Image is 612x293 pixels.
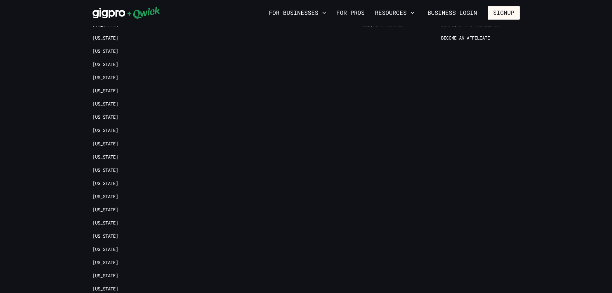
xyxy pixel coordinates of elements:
a: For Pros [334,7,367,18]
a: [US_STATE] [93,141,118,147]
a: [US_STATE] [93,114,118,120]
a: [US_STATE] [93,167,118,173]
a: [US_STATE] [93,207,118,213]
a: [US_STATE] [93,75,118,81]
a: [US_STATE] [93,88,118,94]
a: [US_STATE] [93,180,118,187]
a: [US_STATE] [93,127,118,133]
a: [US_STATE] [93,273,118,279]
a: [US_STATE] [93,48,118,54]
a: [US_STATE] [93,220,118,226]
button: For Businesses [266,7,329,18]
a: Become an Affiliate [441,35,490,41]
a: [US_STATE] [93,61,118,68]
button: Resources [372,7,417,18]
a: [US_STATE] [93,233,118,239]
a: [US_STATE] [93,260,118,266]
a: [US_STATE] [93,35,118,41]
a: [US_STATE] [93,101,118,107]
a: [US_STATE] [93,194,118,200]
button: Signup [488,6,520,20]
a: Business Login [422,6,483,20]
a: [US_STATE] [93,246,118,252]
a: [US_STATE] [93,154,118,160]
a: [US_STATE] [93,286,118,292]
